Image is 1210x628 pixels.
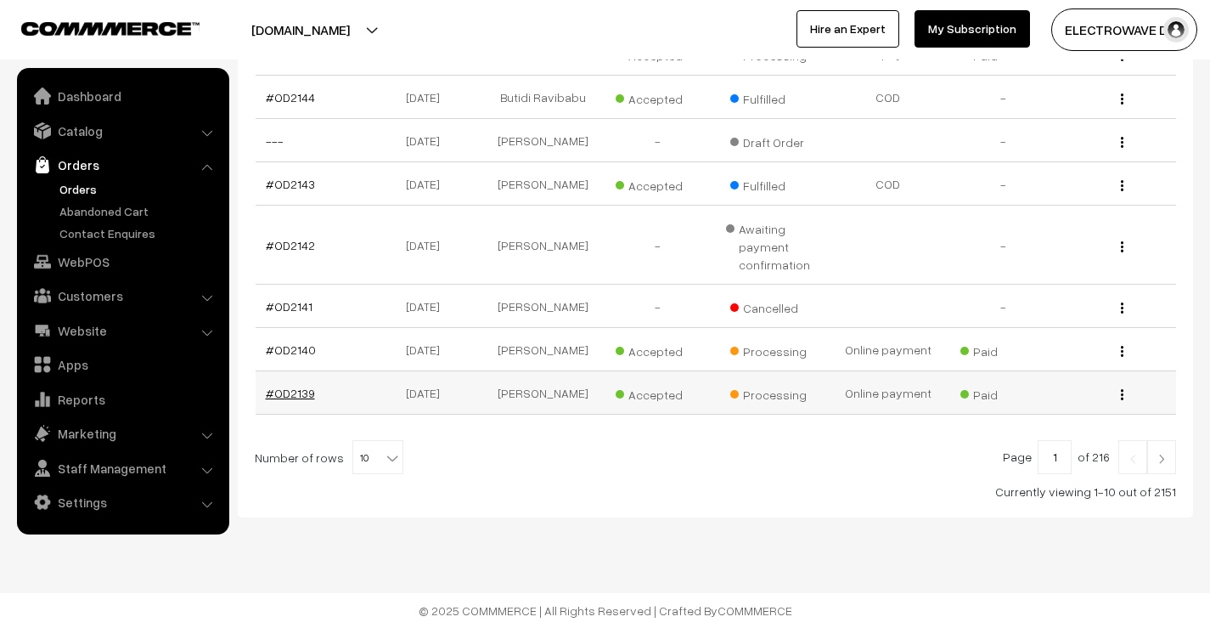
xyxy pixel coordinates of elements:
[1125,454,1140,464] img: Left
[486,119,601,162] td: [PERSON_NAME]
[730,382,815,404] span: Processing
[266,342,316,357] a: #OD2140
[486,162,601,206] td: [PERSON_NAME]
[266,386,315,400] a: #OD2139
[730,338,815,360] span: Processing
[946,119,1061,162] td: -
[600,285,716,328] td: -
[486,76,601,119] td: Butidi Ravibabu
[21,150,223,180] a: Orders
[21,453,223,484] a: Staff Management
[370,119,486,162] td: [DATE]
[1051,8,1197,51] button: ELECTROWAVE DE…
[830,328,946,371] td: Online payment
[266,47,315,61] a: #OD2145
[726,216,821,274] span: Awaiting payment confirmation
[830,371,946,415] td: Online payment
[370,328,486,371] td: [DATE]
[730,129,815,151] span: Draft Order
[266,90,315,105] a: #OD2144
[21,17,170,37] a: COMMMERCE
[616,86,701,108] span: Accepted
[21,22,200,35] img: COMMMERCE
[352,440,403,474] span: 10
[192,8,409,51] button: [DOMAIN_NAME]
[370,206,486,285] td: [DATE]
[600,119,716,162] td: -
[1121,303,1123,314] img: Menu
[370,162,486,206] td: [DATE]
[21,349,223,380] a: Apps
[730,295,815,317] span: Cancelled
[600,206,716,285] td: -
[616,382,701,404] span: Accepted
[1121,93,1123,105] img: Menu
[616,173,701,195] span: Accepted
[486,371,601,415] td: [PERSON_NAME]
[1154,454,1169,464] img: Right
[21,315,223,346] a: Website
[55,202,223,220] a: Abandoned Cart
[730,173,815,195] span: Fulfilled
[960,382,1045,404] span: Paid
[21,280,223,311] a: Customers
[730,86,815,108] span: Fulfilled
[830,76,946,119] td: COD
[946,162,1061,206] td: -
[21,116,223,146] a: Catalog
[1121,180,1123,191] img: Menu
[1121,389,1123,400] img: Menu
[1078,450,1110,464] span: of 216
[255,449,344,467] span: Number of rows
[266,177,315,191] a: #OD2143
[486,206,601,285] td: [PERSON_NAME]
[370,371,486,415] td: [DATE]
[915,10,1030,48] a: My Subscription
[21,418,223,449] a: Marketing
[266,238,315,252] a: #OD2142
[21,384,223,415] a: Reports
[55,224,223,242] a: Contact Enquires
[255,483,1176,501] div: Currently viewing 1-10 out of 2151
[21,487,223,518] a: Settings
[370,285,486,328] td: [DATE]
[55,180,223,198] a: Orders
[1121,241,1123,252] img: Menu
[1121,137,1123,148] img: Menu
[1121,346,1123,357] img: Menu
[1163,17,1189,42] img: user
[946,76,1061,119] td: -
[266,133,284,148] a: ---
[718,603,792,618] a: COMMMERCE
[1003,450,1032,464] span: Page
[486,328,601,371] td: [PERSON_NAME]
[266,299,312,314] a: #OD2141
[616,338,701,360] span: Accepted
[353,441,402,475] span: 10
[21,81,223,111] a: Dashboard
[796,10,899,48] a: Hire an Expert
[486,285,601,328] td: [PERSON_NAME]
[21,246,223,277] a: WebPOS
[370,76,486,119] td: [DATE]
[946,206,1061,285] td: -
[946,285,1061,328] td: -
[830,162,946,206] td: COD
[960,338,1045,360] span: Paid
